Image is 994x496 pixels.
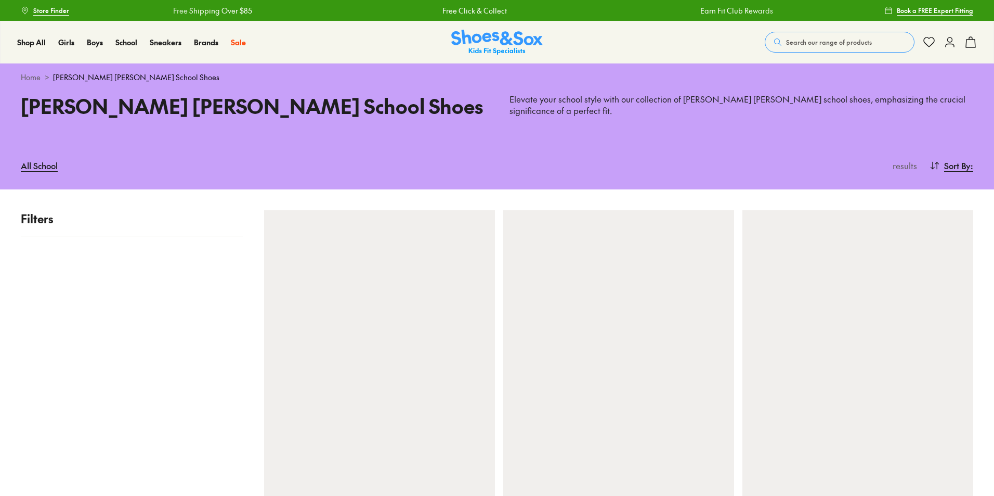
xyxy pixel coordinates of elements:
[888,159,917,172] p: results
[440,5,505,16] a: Free Click & Collect
[884,1,973,20] a: Book a FREE Expert Fitting
[231,37,246,47] span: Sale
[21,154,58,177] a: All School
[509,94,973,117] p: Elevate your school style with our collection of [PERSON_NAME] [PERSON_NAME] school shoes, emphas...
[21,91,485,121] h1: [PERSON_NAME] [PERSON_NAME] School Shoes
[897,6,973,15] span: Book a FREE Expert Fitting
[87,37,103,47] span: Boys
[150,37,181,48] a: Sneakers
[451,30,543,55] img: SNS_Logo_Responsive.svg
[58,37,74,47] span: Girls
[115,37,137,48] a: School
[53,72,219,83] span: [PERSON_NAME] [PERSON_NAME] School Shoes
[231,37,246,48] a: Sale
[17,37,46,48] a: Shop All
[21,210,243,227] p: Filters
[698,5,771,16] a: Earn Fit Club Rewards
[21,72,973,83] div: >
[21,1,69,20] a: Store Finder
[150,37,181,47] span: Sneakers
[33,6,69,15] span: Store Finder
[944,159,971,172] span: Sort By
[786,37,872,47] span: Search our range of products
[115,37,137,47] span: School
[194,37,218,47] span: Brands
[21,72,41,83] a: Home
[971,159,973,172] span: :
[17,37,46,47] span: Shop All
[765,32,914,53] button: Search our range of products
[194,37,218,48] a: Brands
[58,37,74,48] a: Girls
[930,154,973,177] button: Sort By:
[171,5,250,16] a: Free Shipping Over $85
[451,30,543,55] a: Shoes & Sox
[87,37,103,48] a: Boys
